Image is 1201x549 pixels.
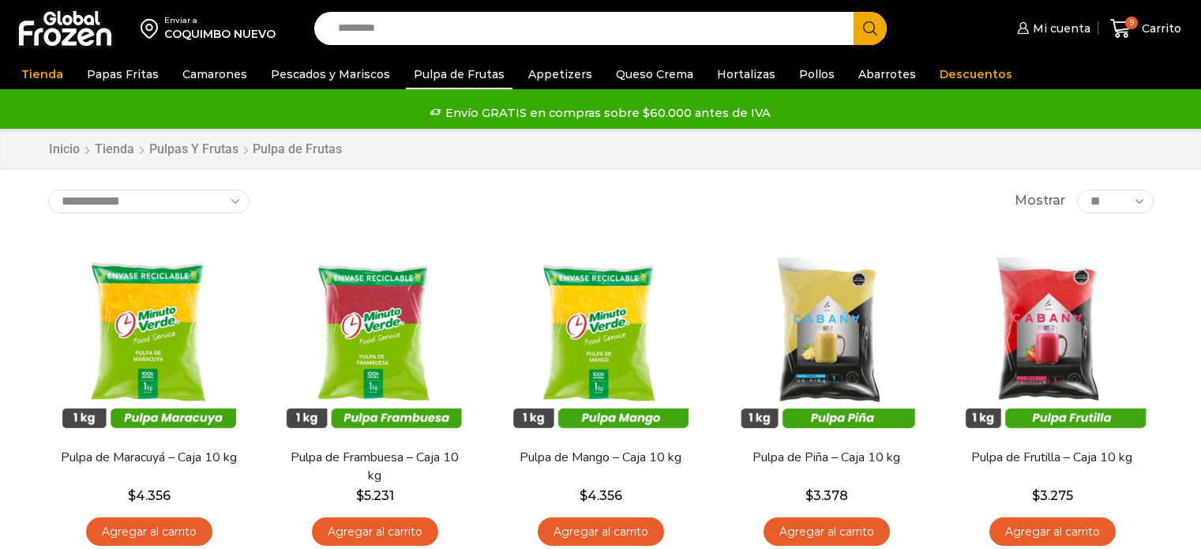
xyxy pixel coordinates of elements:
[141,15,164,42] img: address-field-icon.svg
[94,141,135,159] a: Tienda
[580,488,587,503] span: $
[1125,17,1138,29] span: 9
[932,59,1020,89] a: Descuentos
[356,488,394,503] bdi: 5.231
[854,12,887,45] button: Search button
[13,59,71,89] a: Tienda
[709,59,783,89] a: Hortalizas
[805,488,813,503] span: $
[406,59,512,89] a: Pulpa de Frutas
[312,517,438,547] a: Agregar al carrito: “Pulpa de Frambuesa - Caja 10 kg”
[1106,10,1185,47] a: 9 Carrito
[128,488,136,503] span: $
[148,141,239,159] a: Pulpas y Frutas
[1032,488,1040,503] span: $
[128,488,171,503] bdi: 4.356
[1015,192,1065,210] span: Mostrar
[48,141,81,159] a: Inicio
[175,59,255,89] a: Camarones
[608,59,701,89] a: Queso Crema
[58,449,239,467] a: Pulpa de Maracuyá – Caja 10 kg
[850,59,924,89] a: Abarrotes
[48,190,250,213] select: Pedido de la tienda
[735,449,917,467] a: Pulpa de Piña – Caja 10 kg
[79,59,167,89] a: Papas Fritas
[764,517,890,547] a: Agregar al carrito: “Pulpa de Piña - Caja 10 kg”
[253,141,342,156] h1: Pulpa de Frutas
[791,59,843,89] a: Pollos
[283,449,465,485] a: Pulpa de Frambuesa – Caja 10 kg
[961,449,1143,467] a: Pulpa de Frutilla – Caja 10 kg
[1138,21,1181,36] span: Carrito
[1029,21,1090,36] span: Mi cuenta
[1013,13,1090,44] a: Mi cuenta
[989,517,1116,547] a: Agregar al carrito: “Pulpa de Frutilla - Caja 10 kg”
[48,141,342,159] nav: Breadcrumb
[805,488,848,503] bdi: 3.378
[538,517,664,547] a: Agregar al carrito: “Pulpa de Mango - Caja 10 kg”
[509,449,691,467] a: Pulpa de Mango – Caja 10 kg
[263,59,398,89] a: Pescados y Mariscos
[580,488,622,503] bdi: 4.356
[356,488,364,503] span: $
[164,15,276,26] div: Enviar a
[86,517,212,547] a: Agregar al carrito: “Pulpa de Maracuyá - Caja 10 kg”
[164,26,276,42] div: COQUIMBO NUEVO
[1032,488,1073,503] bdi: 3.275
[520,59,600,89] a: Appetizers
